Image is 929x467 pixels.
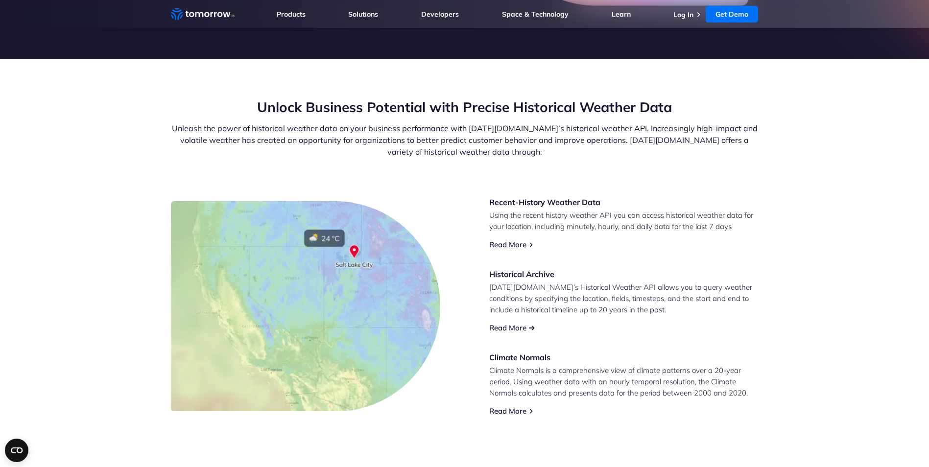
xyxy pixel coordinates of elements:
a: Get Demo [706,6,758,23]
h3: Recent-History Weather Data [489,197,759,208]
h3: Climate Normals [489,352,759,363]
a: Read More [489,323,526,332]
a: Read More [489,240,526,249]
h3: Historical Archive [489,269,759,280]
img: image1.jpg [171,201,440,411]
a: Home link [171,7,235,22]
img: Template-1.jpg [218,260,313,422]
p: [DATE][DOMAIN_NAME]’s Historical Weather API allows you to query weather conditions by specifying... [489,281,759,315]
h2: Unlock Business Potential with Precise Historical Weather Data [171,98,759,117]
a: Products [277,10,306,19]
a: Log In [673,10,693,19]
a: Learn [612,10,631,19]
a: Solutions [348,10,378,19]
p: Climate Normals is a comprehensive view of climate patterns over a 20-year period. Using weather ... [489,365,759,398]
p: Using the recent history weather API you can access historical weather data for your location, in... [489,210,759,232]
p: Unleash the power of historical weather data on your business performance with [DATE][DOMAIN_NAME... [171,122,759,158]
a: Read More [489,406,526,416]
button: Open CMP widget [5,439,28,462]
a: Space & Technology [502,10,569,19]
a: Developers [421,10,459,19]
